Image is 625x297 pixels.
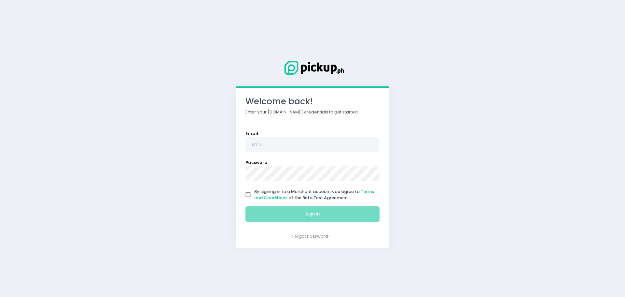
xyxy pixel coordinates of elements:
a: Terms and Conditions [254,188,374,201]
span: By signing in to a Merchant account you agree to of the Beta Test Agreement [254,188,374,201]
a: Forgot Password? [292,233,331,239]
label: Email [245,130,258,137]
span: Sign In [306,211,320,217]
p: Enter your [DOMAIN_NAME] credentials to get started. [245,109,380,115]
img: Logo [280,60,345,76]
label: Password [245,159,268,166]
h3: Welcome back! [245,97,380,107]
button: Sign In [245,206,380,222]
input: Email [245,137,380,152]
